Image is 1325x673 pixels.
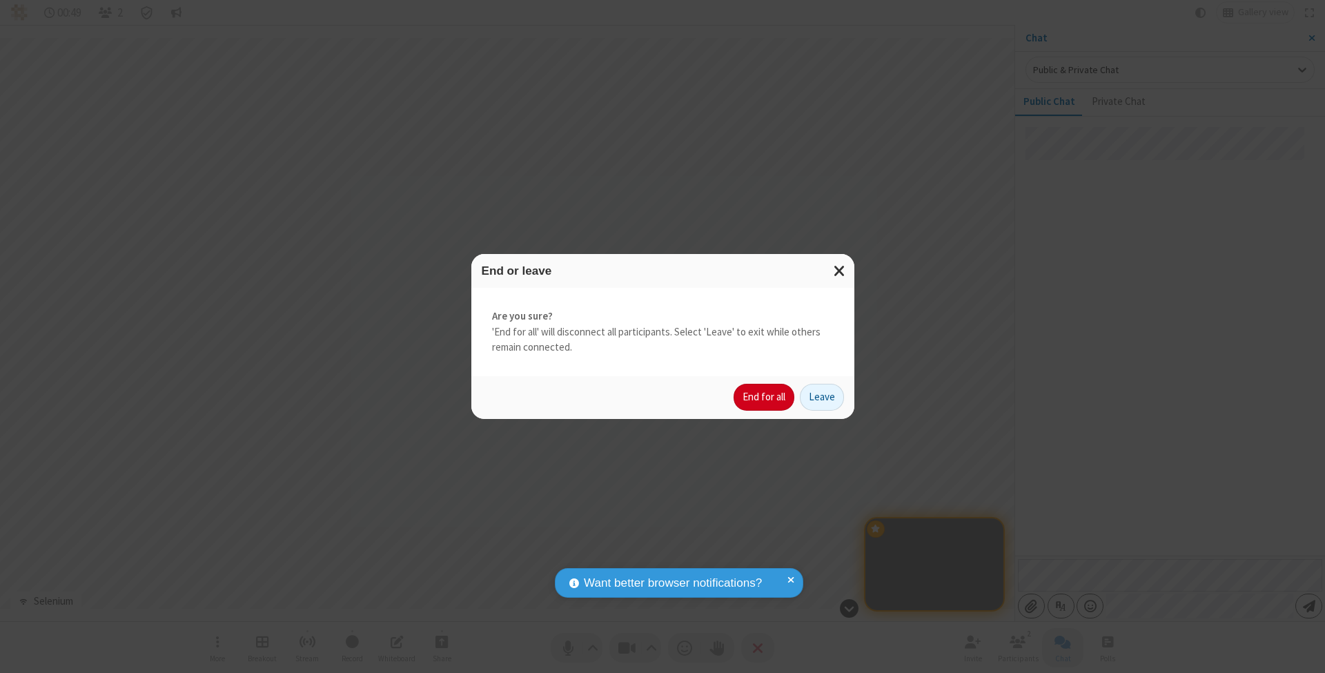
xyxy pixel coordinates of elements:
div: 'End for all' will disconnect all participants. Select 'Leave' to exit while others remain connec... [471,288,854,376]
button: Leave [800,384,844,411]
button: Close modal [825,254,854,288]
span: Want better browser notifications? [584,574,762,592]
strong: Are you sure? [492,309,834,324]
button: End for all [734,384,794,411]
h3: End or leave [482,264,844,277]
